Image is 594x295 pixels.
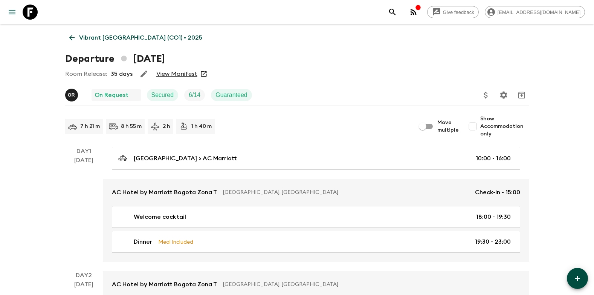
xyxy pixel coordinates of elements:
[65,147,103,156] p: Day 1
[215,91,247,100] p: Guaranteed
[156,70,197,78] a: View Manifest
[475,237,511,246] p: 19:30 - 23:00
[385,5,400,20] button: search adventures
[112,147,520,170] a: [GEOGRAPHIC_DATA] > AC Marriott10:00 - 16:00
[191,123,212,130] p: 1 h 40 m
[112,188,217,197] p: AC Hotel by Marriott Bogota Zona T
[65,91,79,97] span: Oscar Rincon
[158,238,193,246] p: Meal Included
[112,231,520,253] a: DinnerMeal Included19:30 - 23:00
[134,212,186,221] p: Welcome cocktail
[439,9,478,15] span: Give feedback
[151,91,174,100] p: Secured
[223,281,514,288] p: [GEOGRAPHIC_DATA], [GEOGRAPHIC_DATA]
[514,88,529,103] button: Archive (Completed, Cancelled or Unsynced Departures only)
[112,280,217,289] p: AC Hotel by Marriott Bogota Zona T
[79,33,202,42] p: Vibrant [GEOGRAPHIC_DATA] (CO1) • 2025
[189,91,200,100] p: 6 / 14
[65,271,103,280] p: Day 2
[427,6,479,18] a: Give feedback
[478,88,493,103] button: Update Price, Early Bird Discount and Costs
[147,89,179,101] div: Secured
[65,30,206,45] a: Vibrant [GEOGRAPHIC_DATA] (CO1) • 2025
[95,91,128,100] p: On Request
[223,189,469,196] p: [GEOGRAPHIC_DATA], [GEOGRAPHIC_DATA]
[111,69,133,78] p: 35 days
[496,88,511,103] button: Settings
[65,51,165,66] h1: Departure [DATE]
[5,5,20,20] button: menu
[103,179,529,206] a: AC Hotel by Marriott Bogota Zona T[GEOGRAPHIC_DATA], [GEOGRAPHIC_DATA]Check-in - 15:00
[74,156,93,262] div: [DATE]
[476,212,511,221] p: 18:00 - 19:30
[112,206,520,228] a: Welcome cocktail18:00 - 19:30
[480,115,529,138] span: Show Accommodation only
[475,188,520,197] p: Check-in - 15:00
[65,89,79,101] button: OR
[80,123,100,130] p: 7 h 21 m
[476,154,511,163] p: 10:00 - 16:00
[163,123,170,130] p: 2 h
[65,69,107,78] p: Room Release:
[485,6,585,18] div: [EMAIL_ADDRESS][DOMAIN_NAME]
[134,154,237,163] p: [GEOGRAPHIC_DATA] > AC Marriott
[437,119,459,134] span: Move multiple
[134,237,152,246] p: Dinner
[68,92,75,98] p: O R
[184,89,205,101] div: Trip Fill
[493,9,585,15] span: [EMAIL_ADDRESS][DOMAIN_NAME]
[121,123,142,130] p: 8 h 55 m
